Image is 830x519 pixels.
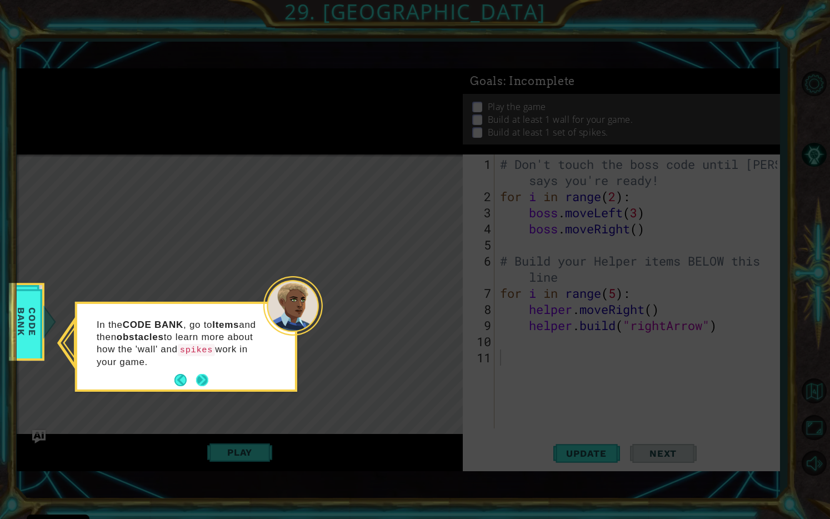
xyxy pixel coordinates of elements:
[196,374,208,386] button: Next
[178,344,215,356] code: spikes
[117,332,164,342] strong: obstacles
[174,374,196,386] button: Back
[123,319,183,330] strong: CODE BANK
[97,318,263,368] p: In the , go to and then to learn more about how the 'wall' and work in your game.
[212,319,239,330] strong: Items
[12,290,41,354] span: Code Bank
